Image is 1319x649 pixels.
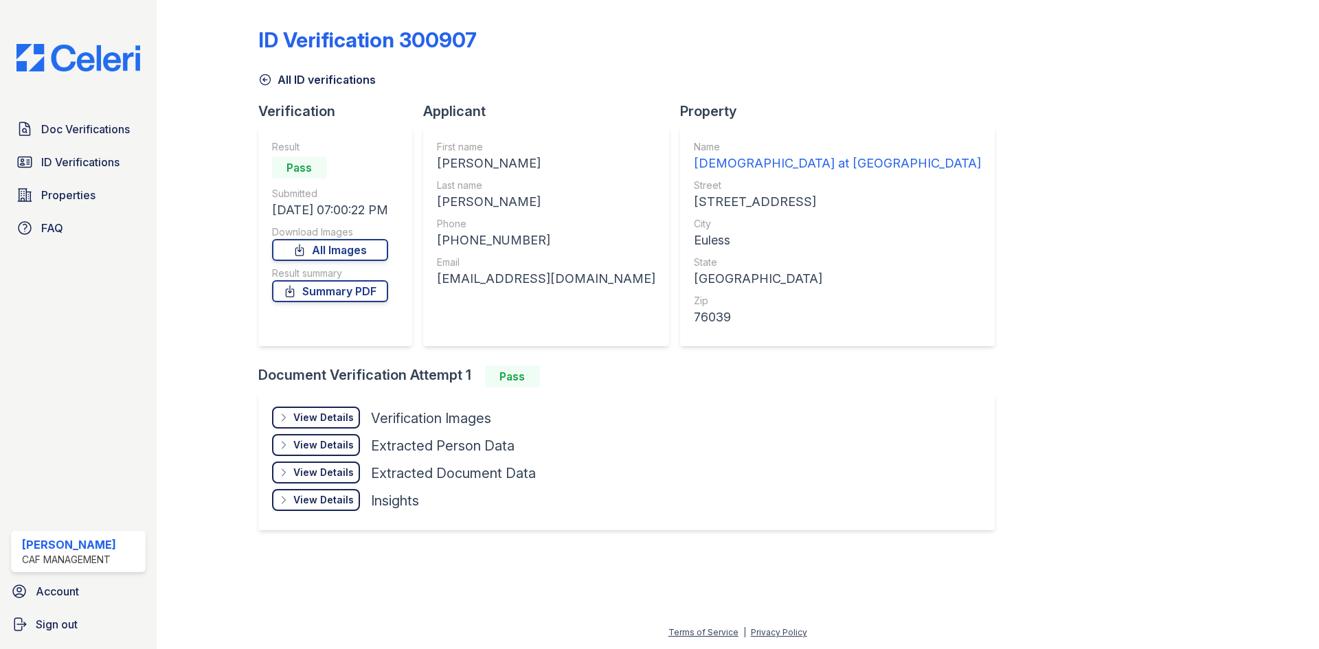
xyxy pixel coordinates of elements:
[437,231,655,250] div: [PHONE_NUMBER]
[36,583,79,600] span: Account
[272,201,388,220] div: [DATE] 07:00:22 PM
[668,627,739,637] a: Terms of Service
[437,217,655,231] div: Phone
[5,611,151,638] a: Sign out
[11,115,146,143] a: Doc Verifications
[751,627,807,637] a: Privacy Policy
[694,231,981,250] div: Euless
[371,464,536,483] div: Extracted Document Data
[22,553,116,567] div: CAF Management
[437,154,655,173] div: [PERSON_NAME]
[437,192,655,212] div: [PERSON_NAME]
[5,578,151,605] a: Account
[694,217,981,231] div: City
[41,121,130,137] span: Doc Verifications
[41,220,63,236] span: FAQ
[371,409,491,428] div: Verification Images
[437,255,655,269] div: Email
[694,294,981,308] div: Zip
[371,491,419,510] div: Insights
[293,438,354,452] div: View Details
[694,179,981,192] div: Street
[22,536,116,553] div: [PERSON_NAME]
[272,266,388,280] div: Result summary
[11,148,146,176] a: ID Verifications
[272,157,327,179] div: Pass
[258,71,376,88] a: All ID verifications
[694,154,981,173] div: [DEMOGRAPHIC_DATA] at [GEOGRAPHIC_DATA]
[694,269,981,288] div: [GEOGRAPHIC_DATA]
[694,308,981,327] div: 76039
[293,466,354,479] div: View Details
[5,44,151,71] img: CE_Logo_Blue-a8612792a0a2168367f1c8372b55b34899dd931a85d93a1a3d3e32e68fde9ad4.png
[437,269,655,288] div: [EMAIL_ADDRESS][DOMAIN_NAME]
[437,140,655,154] div: First name
[41,154,120,170] span: ID Verifications
[11,214,146,242] a: FAQ
[293,411,354,424] div: View Details
[272,280,388,302] a: Summary PDF
[272,140,388,154] div: Result
[41,187,95,203] span: Properties
[437,179,655,192] div: Last name
[423,102,680,121] div: Applicant
[694,255,981,269] div: State
[743,627,746,637] div: |
[258,102,423,121] div: Verification
[694,140,981,173] a: Name [DEMOGRAPHIC_DATA] at [GEOGRAPHIC_DATA]
[694,192,981,212] div: [STREET_ADDRESS]
[694,140,981,154] div: Name
[36,616,78,633] span: Sign out
[272,239,388,261] a: All Images
[293,493,354,507] div: View Details
[11,181,146,209] a: Properties
[258,365,1006,387] div: Document Verification Attempt 1
[258,27,477,52] div: ID Verification 300907
[485,365,540,387] div: Pass
[272,225,388,239] div: Download Images
[371,436,515,455] div: Extracted Person Data
[680,102,1006,121] div: Property
[272,187,388,201] div: Submitted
